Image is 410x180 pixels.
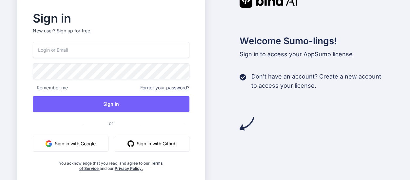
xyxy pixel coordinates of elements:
img: arrow [240,117,254,131]
button: Sign in with Github [115,136,189,152]
h2: Welcome Sumo-lings! [240,34,393,48]
div: You acknowledge that you read, and agree to our and our [59,157,163,171]
span: Remember me [33,84,68,91]
p: New user? [33,27,189,42]
div: Sign up for free [57,27,90,34]
span: or [83,115,139,131]
a: Privacy Policy. [115,166,143,171]
p: Sign in to access your AppSumo license [240,50,393,59]
button: Sign in with Google [33,136,108,152]
a: Terms of Service [79,161,163,171]
span: Forgot your password? [140,84,189,91]
h2: Sign in [33,13,189,24]
img: google [46,140,52,147]
input: Login or Email [33,42,189,58]
p: Don't have an account? Create a new account to access your license. [251,72,381,90]
img: github [127,140,134,147]
button: Sign In [33,96,189,112]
